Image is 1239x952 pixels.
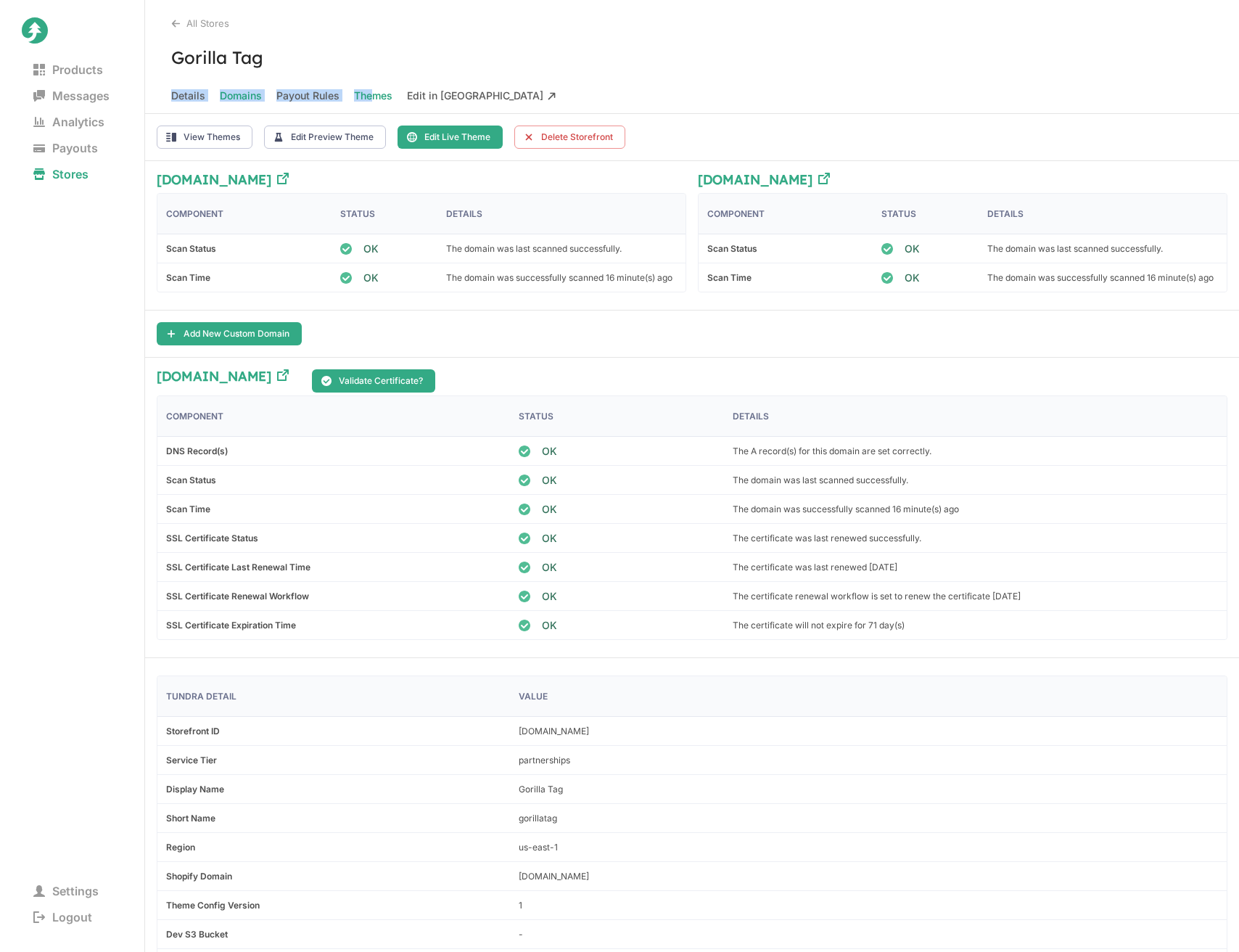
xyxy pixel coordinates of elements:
[542,475,557,485] span: OK
[733,446,931,456] p: The A record(s) for this domain are set correctly.
[22,138,110,158] span: Payouts
[733,504,959,514] p: The domain was successfully scanned 16 minute(s) ago
[166,929,228,940] b: Dev S3 Bucket
[22,86,121,106] span: Messages
[171,17,1239,29] div: All Stores
[514,126,625,149] button: Delete Storefront
[157,173,271,193] h3: [DOMAIN_NAME]
[699,194,873,234] div: Component
[733,533,921,543] p: The certificate was last renewed successfully.
[171,86,205,106] span: Details
[264,126,386,149] button: Edit Preview Theme
[166,871,232,882] b: Shopify Domain
[542,562,557,573] span: OK
[987,243,1163,254] p: The domain was last scanned successfully.
[510,396,724,436] div: Status
[157,173,289,193] a: [DOMAIN_NAME]
[707,272,752,283] b: Scan Time
[542,533,557,543] span: OK
[166,446,228,456] b: DNS Record(s)
[979,194,1227,234] div: Details
[166,272,210,283] b: Scan Time
[157,322,302,345] button: Add New Custom Domain
[510,676,1227,716] div: Value
[157,369,289,390] a: [DOMAIN_NAME]
[407,86,556,106] span: Edit in [GEOGRAPHIC_DATA]
[905,273,920,283] span: OK
[157,396,510,436] div: Component
[733,475,908,485] p: The domain was last scanned successfully.
[519,842,558,853] p: us-east-1
[733,620,905,631] p: The certificate will not expire for 71 day(s)
[166,813,215,824] b: Short Name
[166,620,296,631] b: SSL Certificate Expiration Time
[519,900,522,911] p: 1
[22,881,110,901] span: Settings
[542,591,557,602] span: OK
[542,620,557,631] span: OK
[332,194,437,234] div: Status
[157,126,252,149] button: View Themes
[698,173,830,193] a: [DOMAIN_NAME]
[733,562,897,573] p: The certificate was last renewed [DATE]
[166,562,310,573] b: SSL Certificate Last Renewal Time
[276,86,339,106] span: Payout Rules
[22,59,115,80] span: Products
[166,842,195,853] b: Region
[166,533,258,543] b: SSL Certificate Status
[22,112,116,132] span: Analytics
[166,755,217,766] b: Service Tier
[166,475,216,485] b: Scan Status
[157,194,332,234] div: Component
[542,504,557,514] span: OK
[519,755,570,766] p: partnerships
[542,446,557,456] span: OK
[166,243,216,254] b: Scan Status
[398,126,503,149] button: Edit Live Theme
[698,173,812,193] h3: [DOMAIN_NAME]
[312,369,435,393] button: Validate Certificate?
[519,929,523,940] p: -
[707,243,757,254] b: Scan Status
[519,784,563,795] p: Gorilla Tag
[166,504,210,514] b: Scan Time
[519,813,557,824] p: gorillatag
[166,900,260,911] b: Theme Config Version
[157,676,510,716] div: Tundra Detail
[446,272,672,283] p: The domain was successfully scanned 16 minute(s) ago
[166,591,309,602] b: SSL Certificate Renewal Workflow
[145,46,1239,68] h3: Gorilla Tag
[519,871,589,882] p: [DOMAIN_NAME]
[363,244,379,254] span: OK
[437,194,686,234] div: Details
[905,244,920,254] span: OK
[363,273,379,283] span: OK
[22,164,100,184] span: Stores
[220,86,262,106] span: Domains
[519,726,589,736] p: [DOMAIN_NAME]
[987,272,1214,283] p: The domain was successfully scanned 16 minute(s) ago
[166,726,220,736] b: Storefront ID
[157,369,271,390] h3: [DOMAIN_NAME]
[446,243,622,254] p: The domain was last scanned successfully.
[354,86,392,106] span: Themes
[733,591,1021,602] p: The certificate renewal workflow is set to renew the certificate [DATE]
[724,396,1227,436] div: Details
[166,784,224,795] b: Display Name
[22,907,104,927] span: Logout
[873,194,979,234] div: Status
